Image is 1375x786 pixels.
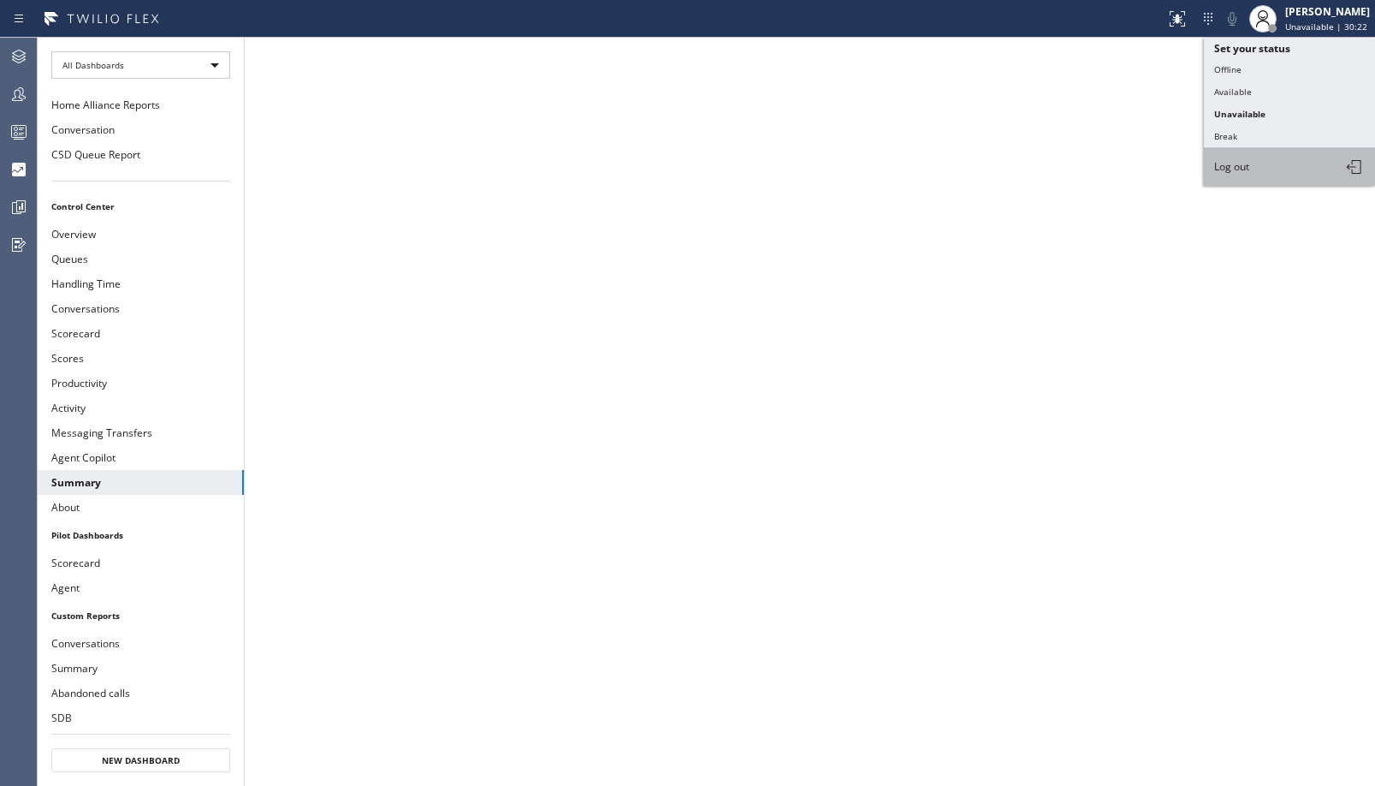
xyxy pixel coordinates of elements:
[38,656,244,681] button: Summary
[38,92,244,117] button: Home Alliance Reports
[38,706,244,730] button: SDB
[38,495,244,520] button: About
[38,371,244,396] button: Productivity
[1285,21,1367,33] span: Unavailable | 30:22
[38,420,244,445] button: Messaging Transfers
[51,748,230,772] button: New Dashboard
[38,551,244,575] button: Scorecard
[38,396,244,420] button: Activity
[38,296,244,321] button: Conversations
[38,604,244,627] li: Custom Reports
[51,51,230,79] div: All Dashboards
[38,222,244,247] button: Overview
[38,346,244,371] button: Scores
[38,321,244,346] button: Scorecard
[38,575,244,600] button: Agent
[38,524,244,546] li: Pilot Dashboards
[38,142,244,167] button: CSD Queue Report
[38,681,244,706] button: Abandoned calls
[38,247,244,271] button: Queues
[38,470,244,495] button: Summary
[245,38,1375,786] iframe: dashboard_9f6bb337dffe
[38,730,244,755] button: Outbound calls
[1285,4,1370,19] div: [PERSON_NAME]
[38,631,244,656] button: Conversations
[38,117,244,142] button: Conversation
[38,271,244,296] button: Handling Time
[38,445,244,470] button: Agent Copilot
[1220,7,1244,31] button: Mute
[38,195,244,217] li: Control Center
